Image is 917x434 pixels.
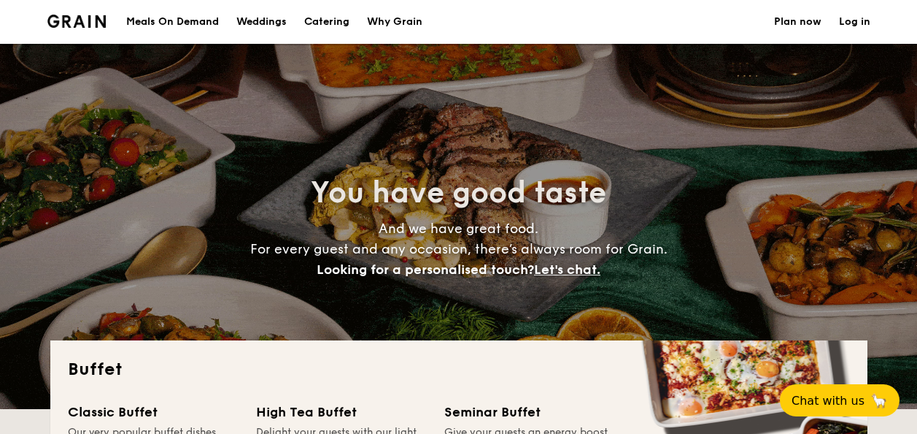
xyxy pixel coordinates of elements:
div: Seminar Buffet [444,402,615,422]
div: Classic Buffet [68,402,239,422]
span: Looking for a personalised touch? [317,262,534,278]
span: And we have great food. For every guest and any occasion, there’s always room for Grain. [250,221,668,278]
span: 🦙 [870,392,888,409]
button: Chat with us🦙 [780,384,899,416]
div: High Tea Buffet [256,402,427,422]
span: You have good taste [311,175,606,210]
h2: Buffet [68,358,850,381]
img: Grain [47,15,107,28]
a: Logotype [47,15,107,28]
span: Chat with us [792,394,864,408]
span: Let's chat. [534,262,600,278]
